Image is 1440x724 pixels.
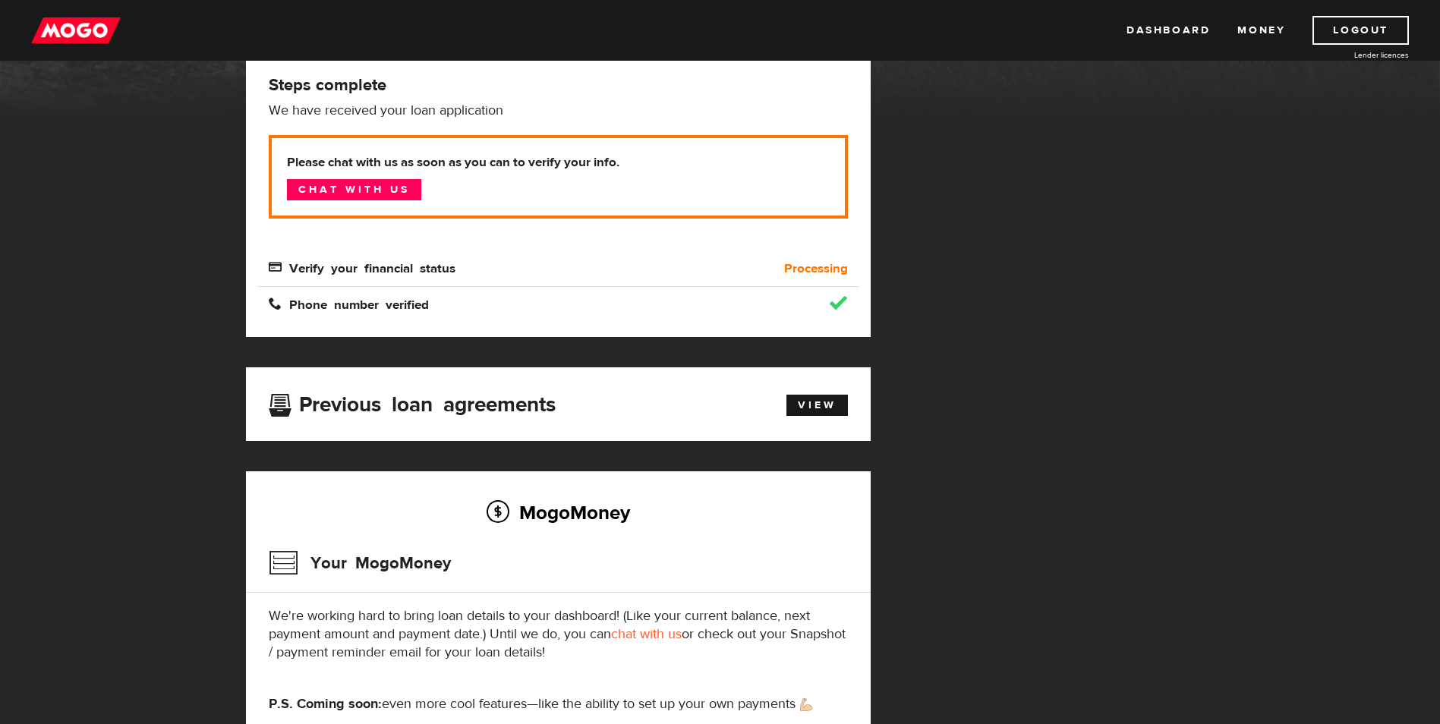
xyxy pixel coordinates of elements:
a: Logout [1312,16,1409,45]
a: Lender licences [1295,49,1409,61]
b: Processing [784,260,848,278]
p: We're working hard to bring loan details to your dashboard! (Like your current balance, next paym... [269,607,848,662]
a: Money [1237,16,1285,45]
img: mogo_logo-11ee424be714fa7cbb0f0f49df9e16ec.png [31,16,121,45]
p: even more cool features—like the ability to set up your own payments [269,695,848,713]
a: chat with us [611,625,682,643]
iframe: LiveChat chat widget [1136,371,1440,724]
a: View [786,395,848,416]
p: We have received your loan application [269,102,848,120]
strong: P.S. Coming soon: [269,695,382,713]
a: Chat with us [287,179,421,200]
img: strong arm emoji [800,698,812,711]
a: Dashboard [1126,16,1210,45]
b: Please chat with us as soon as you can to verify your info. [287,153,830,172]
h4: Steps complete [269,74,848,96]
h3: Your MogoMoney [269,543,451,583]
h2: MogoMoney [269,496,848,528]
span: Phone number verified [269,297,429,310]
h3: Previous loan agreements [269,392,556,412]
span: Verify your financial status [269,260,455,273]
